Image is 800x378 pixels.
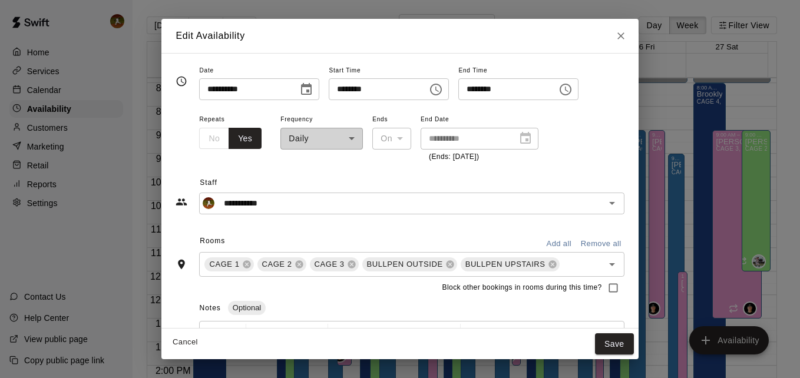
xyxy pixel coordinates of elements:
[176,75,187,87] svg: Timing
[442,282,602,294] span: Block other bookings in rooms during this time?
[204,258,244,270] span: CAGE 1
[202,324,222,345] button: Undo
[229,128,262,150] button: Yes
[540,235,578,253] button: Add all
[373,324,393,345] button: Format Underline
[257,258,297,270] span: CAGE 2
[330,324,351,345] button: Format Bold
[199,128,262,150] div: outlined button group
[199,304,220,312] span: Notes
[505,324,525,345] button: Right Align
[329,63,449,79] span: Start Time
[429,151,530,163] p: (Ends: [DATE])
[421,112,538,128] span: End Date
[223,324,243,345] button: Redo
[461,258,550,270] span: BULLPEN UPSTAIRS
[176,196,187,208] svg: Staff
[352,324,372,345] button: Format Italics
[554,78,577,101] button: Choose time, selected time is 4:00 PM
[199,63,319,79] span: Date
[200,237,225,245] span: Rooms
[484,324,504,345] button: Center Align
[176,28,244,44] h6: Edit Availability
[310,257,359,271] div: CAGE 3
[372,128,411,150] div: On
[280,112,363,128] span: Frequency
[200,174,624,193] span: Staff
[394,324,414,345] button: Format Strikethrough
[604,256,620,273] button: Open
[424,78,448,101] button: Choose time, selected time is 9:00 AM
[228,303,266,312] span: Optional
[604,195,620,211] button: Open
[437,324,457,345] button: Insert Link
[595,333,634,355] button: Save
[199,112,271,128] span: Repeats
[527,324,547,345] button: Justify Align
[463,324,483,345] button: Left Align
[372,112,411,128] span: Ends
[578,235,624,253] button: Remove all
[415,324,435,345] button: Insert Code
[249,324,325,345] button: Formatting Options
[461,257,560,271] div: BULLPEN UPSTAIRS
[362,257,457,271] div: BULLPEN OUTSIDE
[257,257,306,271] div: CAGE 2
[362,258,448,270] span: BULLPEN OUTSIDE
[204,257,253,271] div: CAGE 1
[610,25,632,47] button: Close
[203,197,214,209] img: Cody Hansen
[310,258,349,270] span: CAGE 3
[166,333,204,352] button: Cancel
[176,258,187,270] svg: Rooms
[458,63,578,79] span: End Time
[295,78,318,101] button: Choose date, selected date is Sep 22, 2025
